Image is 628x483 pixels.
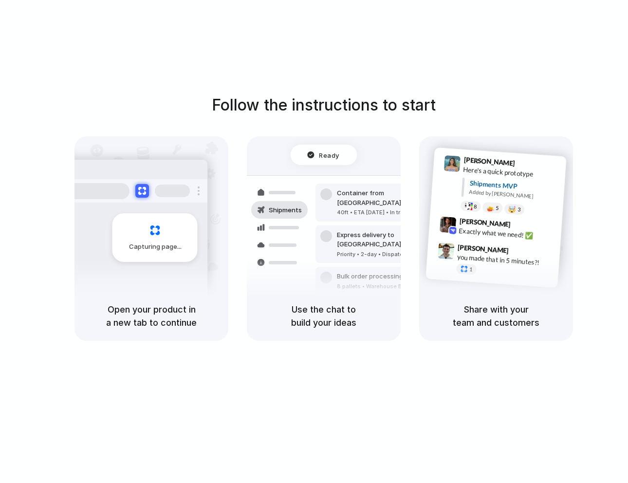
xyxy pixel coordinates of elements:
[431,303,561,329] h5: Share with your team and customers
[337,282,427,291] div: 8 pallets • Warehouse B • Packed
[269,205,302,215] span: Shipments
[517,207,521,212] span: 3
[457,252,554,269] div: you made that in 5 minutes?!
[474,204,477,209] span: 8
[337,272,427,281] div: Bulk order processing
[337,230,442,249] div: Express delivery to [GEOGRAPHIC_DATA]
[337,188,442,207] div: Container from [GEOGRAPHIC_DATA]
[496,205,499,211] span: 5
[463,165,560,181] div: Here's a quick prototype
[459,216,511,230] span: [PERSON_NAME]
[518,159,538,171] span: 9:41 AM
[259,303,389,329] h5: Use the chat to build your ideas
[212,93,436,117] h1: Follow the instructions to start
[458,242,509,256] span: [PERSON_NAME]
[337,250,442,259] div: Priority • 2-day • Dispatched
[469,267,473,272] span: 1
[129,242,183,252] span: Capturing page
[469,188,558,202] div: Added by [PERSON_NAME]
[514,221,534,232] span: 9:42 AM
[86,303,217,329] h5: Open your product in a new tab to continue
[459,226,556,242] div: Exactly what we need! ✅
[463,154,515,168] span: [PERSON_NAME]
[319,150,340,160] span: Ready
[469,178,559,194] div: Shipments MVP
[508,206,517,213] div: 🤯
[512,247,532,259] span: 9:47 AM
[337,208,442,217] div: 40ft • ETA [DATE] • In transit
